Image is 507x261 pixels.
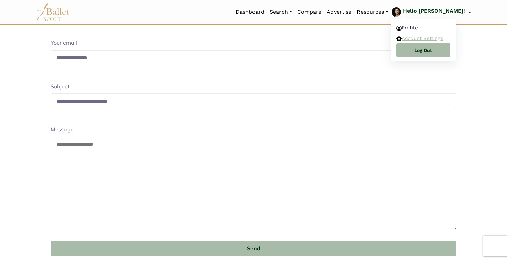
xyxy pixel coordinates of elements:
img: profile picture [392,7,401,20]
button: Send [51,241,456,257]
a: Compare [295,5,324,19]
a: Profile [391,23,456,33]
div: Message [51,120,456,137]
a: Log Out [396,43,450,57]
a: Advertise [324,5,354,19]
ul: profile picture Hello [PERSON_NAME]! [391,19,456,61]
a: Search [267,5,295,19]
div: Subject [51,77,456,94]
a: Dashboard [233,5,267,19]
a: Account Settings [391,33,456,43]
div: Your email [51,33,456,50]
a: Resources [354,5,391,19]
a: profile picture Hello [PERSON_NAME]! [391,7,471,18]
p: Hello [PERSON_NAME]! [403,7,465,15]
